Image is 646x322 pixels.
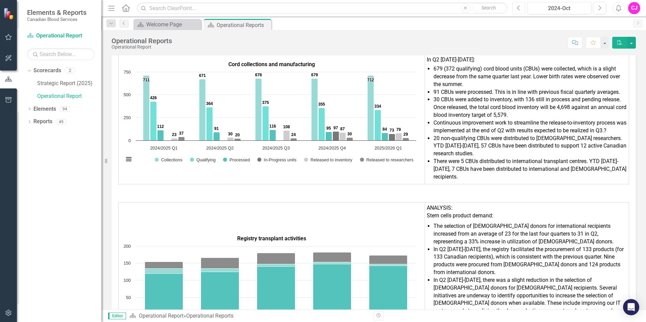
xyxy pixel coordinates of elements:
path: 2025/2026 Q1, 73. In-Progress units. [389,134,395,140]
text: 711 [143,78,150,82]
div: Operational Reports [217,21,270,29]
button: View chart menu, Chart [124,155,133,164]
text: 2024/2025 Q3 [262,145,290,151]
li: In Q2 [DATE]-[DATE], the registry facilitated the procurement of 133 products (for 133 Canadian r... [433,246,627,276]
text: Processed [229,157,250,162]
path: 2024/2025 Q4, 30. Released to researchers. [347,137,353,140]
g: In-Progress units, bar series 4 of 6 with 5 bars. [164,131,395,140]
g: Collections, bar series 1 of 6 with 5 bars. [143,75,374,140]
text: 100 [124,278,131,283]
a: Operational Report [27,32,95,40]
path: 2024/2025 Q2, 32. Canadian donor/international recipient. [201,258,239,268]
path: 2024/2025 Q1, 37. Released to researchers. [178,137,185,140]
p: Stem cells product demand: [427,212,627,221]
text: 91 [214,126,219,131]
path: 2024/2025 Q2, 9. Canadian donor/Canadian recipient. [201,268,239,272]
button: 2024-Oct [527,2,592,14]
text: 426 [150,96,157,100]
text: 334 [374,104,381,109]
text: 23 [172,132,177,137]
button: Show Released to researchers [360,157,414,162]
text: 84 [382,127,387,132]
text: 24 [291,132,296,137]
li: 679 (372 qualifying) cord blood units (CBUs) were collected, which is a slight decrease from the ... [433,65,627,88]
text: 116 [269,124,276,129]
div: 94 [59,106,70,112]
div: 2024-Oct [529,4,589,12]
text: 37 [179,131,184,136]
text: 355 [318,102,325,107]
path: 2024/2025 Q3, 116. Processed. [270,130,276,140]
a: Strategic Report (2025) [37,80,101,87]
img: ClearPoint Strategy [3,7,16,20]
text: 250 [124,115,131,120]
span: Registry transplant activities [237,235,306,242]
span: Editor [108,313,126,319]
text: 29 [403,132,408,137]
path: 2024/2025 Q2, 30. Released to inventory. [227,137,234,140]
text: 671 [199,73,206,78]
path: 2025/2026 Q1, 712. Collections. [368,75,374,140]
div: Welcome Page [146,20,199,29]
text: 73 [390,128,394,133]
path: 2024/2025 Q1, 23. Released to inventory. [171,138,178,140]
path: 2024/2025 Q3, 7. Canadian donor/Canadian recipient. [257,264,295,266]
g: Released to researchers, bar series 6 of 6 with 5 bars. [178,137,409,140]
path: 2024/2025 Q3, 678. Collections. [255,78,262,140]
text: 2024/2025 Q2 [206,145,233,151]
a: Scorecards [33,67,61,75]
g: Canadian donor/Canadian recipient, bar series 2 of 3 with 5 bars. [145,262,407,273]
path: 2024/2025 Q4, 97. In-Progress units. [333,131,339,140]
path: 2025/2026 Q1, 84. Processed. [382,133,388,140]
button: CJ [628,2,640,14]
text: Qualifying [196,157,216,162]
path: 2024/2025 Q4, 147. International donor/Canadian recipient. [313,264,351,315]
a: Elements [33,105,56,113]
button: Show Released to inventory [304,157,352,162]
small: Canadian Blood Services [27,17,86,22]
text: 95 [326,126,331,131]
button: Show Processed [223,157,250,162]
path: 2024/2025 Q4, 679. Collections. [312,78,318,140]
text: 0 [128,138,131,143]
path: 2025/2026 Q1, 142. International donor/Canadian recipient. [369,266,407,315]
path: 2024/2025 Q1, 112. Processed. [157,130,164,140]
path: 2024/2025 Q4, 6. Canadian donor/Canadian recipient. [313,262,351,264]
path: 2024/2025 Q3, 108. Released to inventory. [283,130,290,140]
path: 2024/2025 Q2, 20. Released to researchers. [234,138,241,140]
button: Show In-Progress units [257,157,297,162]
path: 2024/2025 Q1, 426. Qualifying. [150,101,157,140]
a: Operational Report [139,313,183,319]
span: Elements & Reports [27,8,86,17]
text: 50 [126,295,131,300]
path: 2024/2025 Q4, 87. Released to inventory. [340,132,346,140]
path: 2025/2026 Q1, 29. Released to researchers. [403,138,409,140]
text: 500 [124,92,131,97]
text: 108 [283,125,290,129]
button: Show Qualifying [190,157,216,162]
text: 87 [340,127,345,131]
path: 2024/2025 Q2, 364. Qualifying. [206,107,213,140]
path: 2024/2025 Q2, 671. Collections. [199,79,206,140]
g: International donor/Canadian recipient, bar series 3 of 3 with 5 bars. [145,264,407,315]
text: 2025/2026 Q1 [374,145,402,151]
g: Qualifying, bar series 2 of 6 with 5 bars. [150,101,381,140]
text: 97 [333,126,338,130]
svg: Interactive chart [120,69,420,170]
g: Canadian donor/international recipient, bar series 1 of 3 with 5 bars. [145,252,407,268]
text: 112 [157,124,164,129]
text: 200 [124,244,131,249]
button: Show Collections [155,157,182,162]
div: Open Intercom Messenger [623,299,639,315]
div: Operational Report [111,45,172,50]
text: 30 [347,132,352,136]
li: Continuous improvement work to streamline the release-to-inventory process was implemented at the... [433,119,627,135]
div: 49 [56,119,67,125]
path: 2024/2025 Q2, 125. International donor/Canadian recipient. [201,272,239,315]
path: 2024/2025 Q3, 140. International donor/Canadian recipient. [257,266,295,315]
li: The selection of [DEMOGRAPHIC_DATA] donors for international recipients increased from an average... [433,222,627,246]
div: 2 [65,68,75,74]
path: 2024/2025 Q4, 355. Qualifying. [319,108,325,140]
path: 2024/2025 Q1, 120. International donor/Canadian recipient. [145,273,183,315]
